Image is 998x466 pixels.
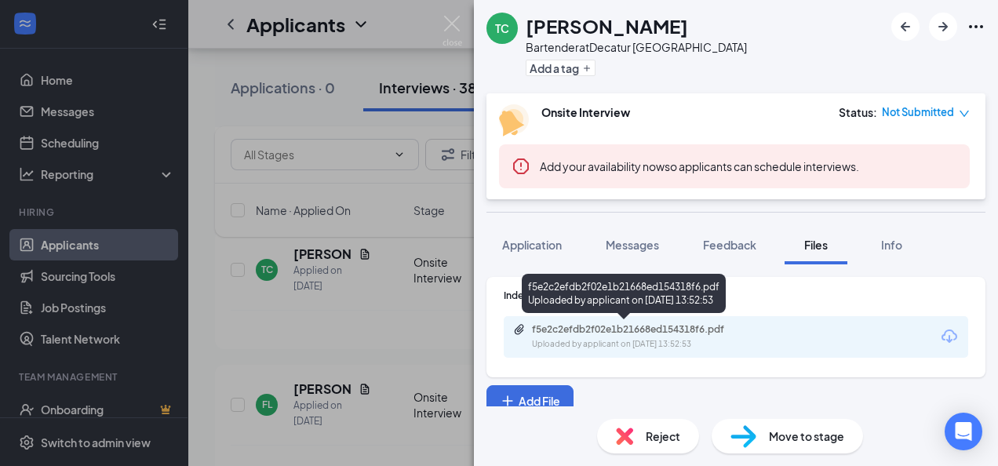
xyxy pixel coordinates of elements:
[541,105,630,119] b: Onsite Interview
[967,17,985,36] svg: Ellipses
[512,157,530,176] svg: Error
[929,13,957,41] button: ArrowRight
[582,64,592,73] svg: Plus
[945,413,982,450] div: Open Intercom Messenger
[959,108,970,119] span: down
[526,13,688,39] h1: [PERSON_NAME]
[882,104,954,120] span: Not Submitted
[500,393,515,409] svg: Plus
[513,323,767,351] a: Paperclipf5e2c2efdb2f02e1b21668ed154318f6.pdfUploaded by applicant on [DATE] 13:52:53
[522,274,726,313] div: f5e2c2efdb2f02e1b21668ed154318f6.pdf Uploaded by applicant on [DATE] 13:52:53
[646,428,680,445] span: Reject
[495,20,509,36] div: TC
[769,428,844,445] span: Move to stage
[891,13,920,41] button: ArrowLeftNew
[532,323,752,336] div: f5e2c2efdb2f02e1b21668ed154318f6.pdf
[804,238,828,252] span: Files
[934,17,952,36] svg: ArrowRight
[881,238,902,252] span: Info
[513,323,526,336] svg: Paperclip
[532,338,767,351] div: Uploaded by applicant on [DATE] 13:52:53
[526,60,596,76] button: PlusAdd a tag
[940,327,959,346] svg: Download
[540,159,859,173] span: so applicants can schedule interviews.
[502,238,562,252] span: Application
[703,238,756,252] span: Feedback
[486,385,574,417] button: Add FilePlus
[896,17,915,36] svg: ArrowLeftNew
[540,158,665,174] button: Add your availability now
[606,238,659,252] span: Messages
[839,104,877,120] div: Status :
[526,39,747,55] div: Bartender at Decatur [GEOGRAPHIC_DATA]
[504,289,968,302] div: Indeed Resume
